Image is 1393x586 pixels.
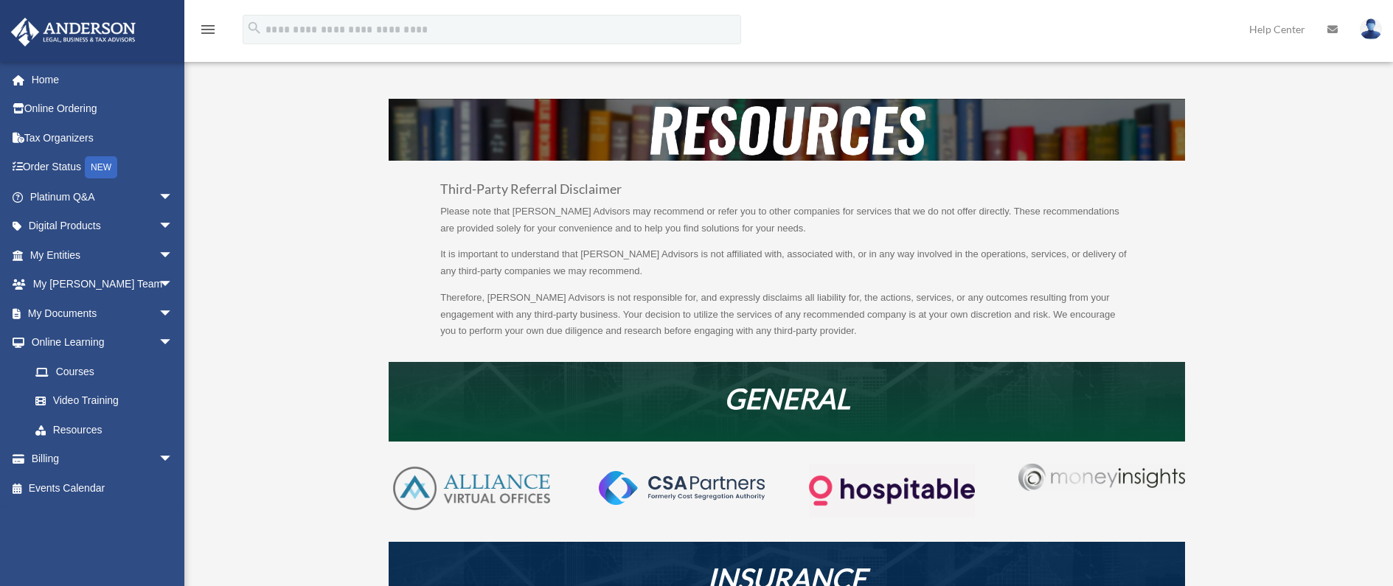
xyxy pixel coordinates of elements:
img: Anderson Advisors Platinum Portal [7,18,140,46]
img: Logo-transparent-dark [809,464,975,517]
a: menu [199,26,217,38]
a: Digital Productsarrow_drop_down [10,212,195,241]
a: My Entitiesarrow_drop_down [10,240,195,270]
a: Video Training [21,386,195,416]
a: My Documentsarrow_drop_down [10,299,195,328]
span: arrow_drop_down [159,299,188,329]
img: Money-Insights-Logo-Silver NEW [1018,464,1184,491]
img: User Pic [1360,18,1382,40]
a: Order StatusNEW [10,153,195,183]
p: It is important to understand that [PERSON_NAME] Advisors is not affiliated with, associated with... [440,246,1133,290]
a: My [PERSON_NAME] Teamarrow_drop_down [10,270,195,299]
a: Tax Organizers [10,123,195,153]
a: Events Calendar [10,473,195,503]
span: arrow_drop_down [159,240,188,271]
div: NEW [85,156,117,178]
em: GENERAL [724,381,850,415]
span: arrow_drop_down [159,212,188,242]
a: Online Ordering [10,94,195,124]
span: arrow_drop_down [159,444,188,475]
img: CSA-partners-Formerly-Cost-Segregation-Authority [599,471,765,505]
i: menu [199,21,217,38]
img: AVO-logo-1-color [389,464,555,514]
span: arrow_drop_down [159,270,188,300]
a: Online Learningarrow_drop_down [10,328,195,357]
a: Home [10,65,195,94]
i: search [246,20,263,36]
a: Billingarrow_drop_down [10,444,195,474]
a: Courses [21,357,195,386]
h3: Third-Party Referral Disclaimer [440,183,1133,203]
span: arrow_drop_down [159,328,188,358]
a: Platinum Q&Aarrow_drop_down [10,182,195,212]
span: arrow_drop_down [159,182,188,212]
a: Resources [21,415,188,444]
p: Therefore, [PERSON_NAME] Advisors is not responsible for, and expressly disclaims all liability f... [440,290,1133,340]
img: resources-header [389,99,1185,161]
p: Please note that [PERSON_NAME] Advisors may recommend or refer you to other companies for service... [440,203,1133,247]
